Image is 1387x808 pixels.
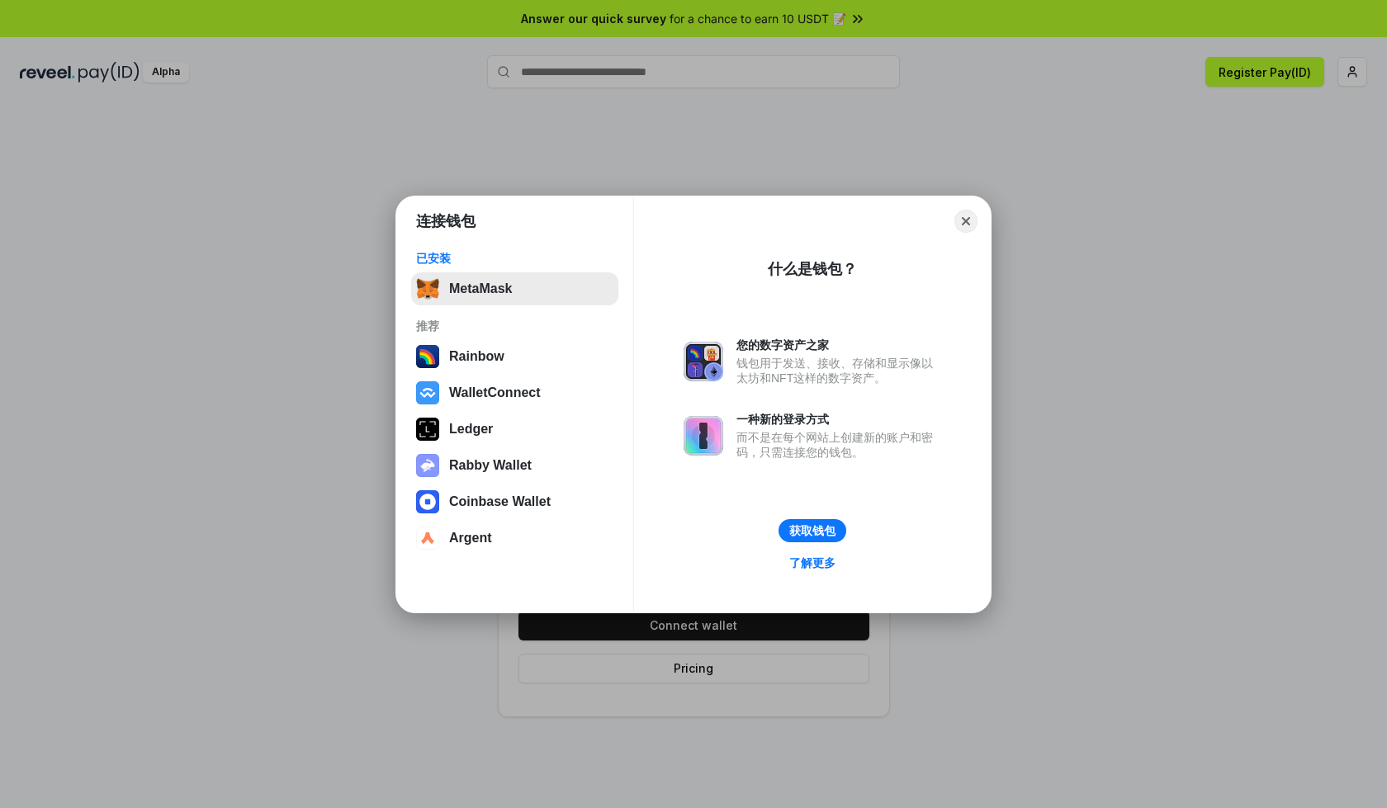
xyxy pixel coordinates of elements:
[411,413,618,446] button: Ledger
[416,211,476,231] h1: 连接钱包
[411,272,618,305] button: MetaMask
[779,519,846,542] button: 获取钱包
[789,523,836,538] div: 获取钱包
[954,210,978,233] button: Close
[684,416,723,456] img: svg+xml,%3Csvg%20xmlns%3D%22http%3A%2F%2Fwww.w3.org%2F2000%2Fsvg%22%20fill%3D%22none%22%20viewBox...
[736,430,941,460] div: 而不是在每个网站上创建新的账户和密码，只需连接您的钱包。
[416,490,439,513] img: svg+xml,%3Csvg%20width%3D%2228%22%20height%3D%2228%22%20viewBox%3D%220%200%2028%2028%22%20fill%3D...
[416,527,439,550] img: svg+xml,%3Csvg%20width%3D%2228%22%20height%3D%2228%22%20viewBox%3D%220%200%2028%2028%22%20fill%3D...
[449,494,551,509] div: Coinbase Wallet
[416,381,439,404] img: svg+xml,%3Csvg%20width%3D%2228%22%20height%3D%2228%22%20viewBox%3D%220%200%2028%2028%22%20fill%3D...
[411,340,618,373] button: Rainbow
[736,412,941,427] div: 一种新的登录方式
[416,319,613,333] div: 推荐
[684,342,723,381] img: svg+xml,%3Csvg%20xmlns%3D%22http%3A%2F%2Fwww.w3.org%2F2000%2Fsvg%22%20fill%3D%22none%22%20viewBox...
[449,458,532,473] div: Rabby Wallet
[736,338,941,352] div: 您的数字资产之家
[779,552,845,574] a: 了解更多
[416,251,613,266] div: 已安装
[411,376,618,409] button: WalletConnect
[416,345,439,368] img: svg+xml,%3Csvg%20width%3D%22120%22%20height%3D%22120%22%20viewBox%3D%220%200%20120%20120%22%20fil...
[768,259,857,279] div: 什么是钱包？
[411,522,618,555] button: Argent
[411,449,618,482] button: Rabby Wallet
[789,555,836,570] div: 了解更多
[449,422,493,437] div: Ledger
[449,349,504,364] div: Rainbow
[416,454,439,477] img: svg+xml,%3Csvg%20xmlns%3D%22http%3A%2F%2Fwww.w3.org%2F2000%2Fsvg%22%20fill%3D%22none%22%20viewBox...
[411,485,618,518] button: Coinbase Wallet
[449,281,512,296] div: MetaMask
[416,418,439,441] img: svg+xml,%3Csvg%20xmlns%3D%22http%3A%2F%2Fwww.w3.org%2F2000%2Fsvg%22%20width%3D%2228%22%20height%3...
[449,385,541,400] div: WalletConnect
[736,356,941,385] div: 钱包用于发送、接收、存储和显示像以太坊和NFT这样的数字资产。
[449,531,492,546] div: Argent
[416,277,439,300] img: svg+xml,%3Csvg%20fill%3D%22none%22%20height%3D%2233%22%20viewBox%3D%220%200%2035%2033%22%20width%...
